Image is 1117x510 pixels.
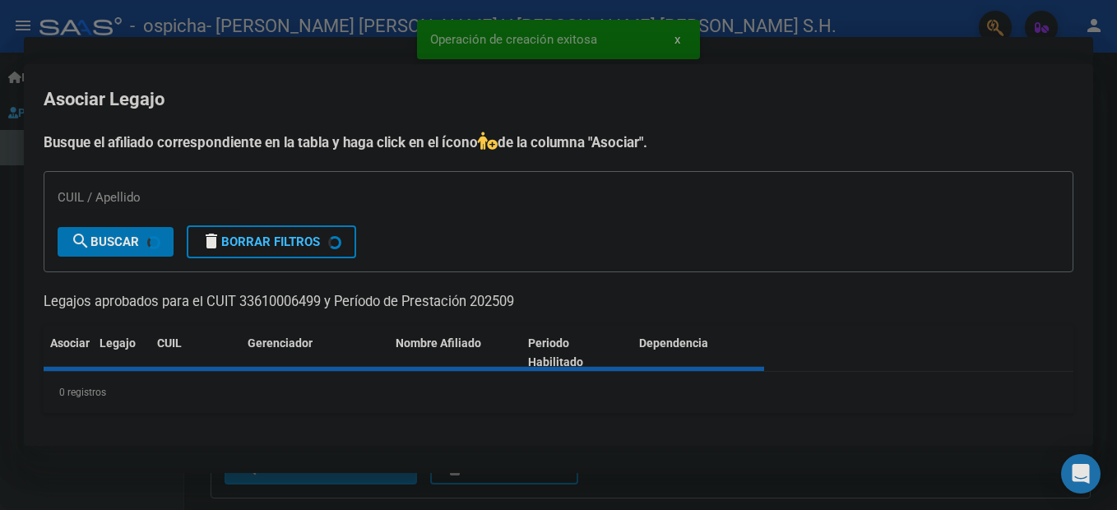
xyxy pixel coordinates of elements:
[151,326,241,380] datatable-header-cell: CUIL
[187,225,356,258] button: Borrar Filtros
[639,336,708,350] span: Dependencia
[44,132,1073,153] h4: Busque el afiliado correspondiente en la tabla y haga click en el ícono de la columna "Asociar".
[396,336,481,350] span: Nombre Afiliado
[71,234,139,249] span: Buscar
[528,336,583,369] span: Periodo Habilitado
[100,336,136,350] span: Legajo
[633,326,765,380] datatable-header-cell: Dependencia
[58,227,174,257] button: Buscar
[1061,454,1101,494] div: Open Intercom Messenger
[44,372,1073,413] div: 0 registros
[241,326,389,380] datatable-header-cell: Gerenciador
[44,84,1073,115] h2: Asociar Legajo
[157,336,182,350] span: CUIL
[248,336,313,350] span: Gerenciador
[71,231,90,251] mat-icon: search
[44,292,1073,313] p: Legajos aprobados para el CUIT 33610006499 y Período de Prestación 202509
[389,326,521,380] datatable-header-cell: Nombre Afiliado
[202,231,221,251] mat-icon: delete
[202,234,320,249] span: Borrar Filtros
[44,326,93,380] datatable-header-cell: Asociar
[93,326,151,380] datatable-header-cell: Legajo
[521,326,633,380] datatable-header-cell: Periodo Habilitado
[50,336,90,350] span: Asociar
